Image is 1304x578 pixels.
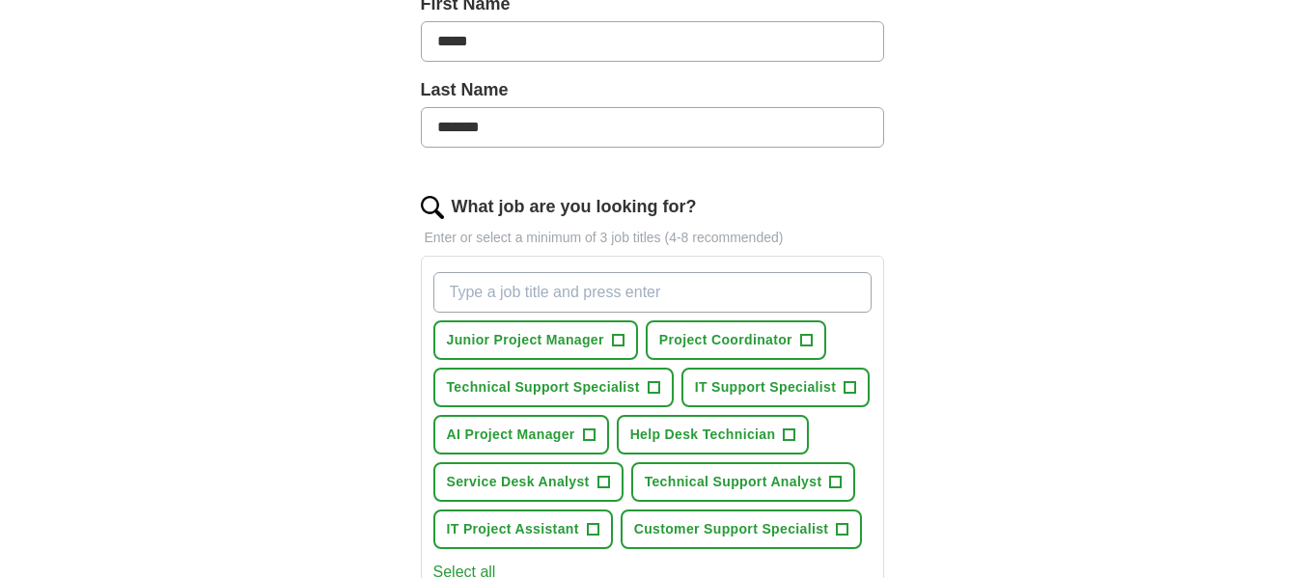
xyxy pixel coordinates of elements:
span: IT Support Specialist [695,377,837,398]
span: Help Desk Technician [630,425,776,445]
span: AI Project Manager [447,425,575,445]
span: Service Desk Analyst [447,472,590,492]
p: Enter or select a minimum of 3 job titles (4-8 recommended) [421,228,884,248]
button: IT Project Assistant [433,509,613,549]
span: Junior Project Manager [447,330,604,350]
span: IT Project Assistant [447,519,579,539]
button: Technical Support Specialist [433,368,674,407]
button: Technical Support Analyst [631,462,856,502]
button: Project Coordinator [646,320,826,360]
button: Customer Support Specialist [621,509,863,549]
button: Service Desk Analyst [433,462,624,502]
input: Type a job title and press enter [433,272,872,313]
button: AI Project Manager [433,415,609,454]
label: What job are you looking for? [452,194,697,220]
label: Last Name [421,77,884,103]
button: IT Support Specialist [681,368,871,407]
span: Technical Support Analyst [645,472,822,492]
span: Customer Support Specialist [634,519,829,539]
img: search.png [421,196,444,219]
button: Help Desk Technician [617,415,810,454]
span: Technical Support Specialist [447,377,640,398]
span: Project Coordinator [659,330,792,350]
button: Junior Project Manager [433,320,638,360]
